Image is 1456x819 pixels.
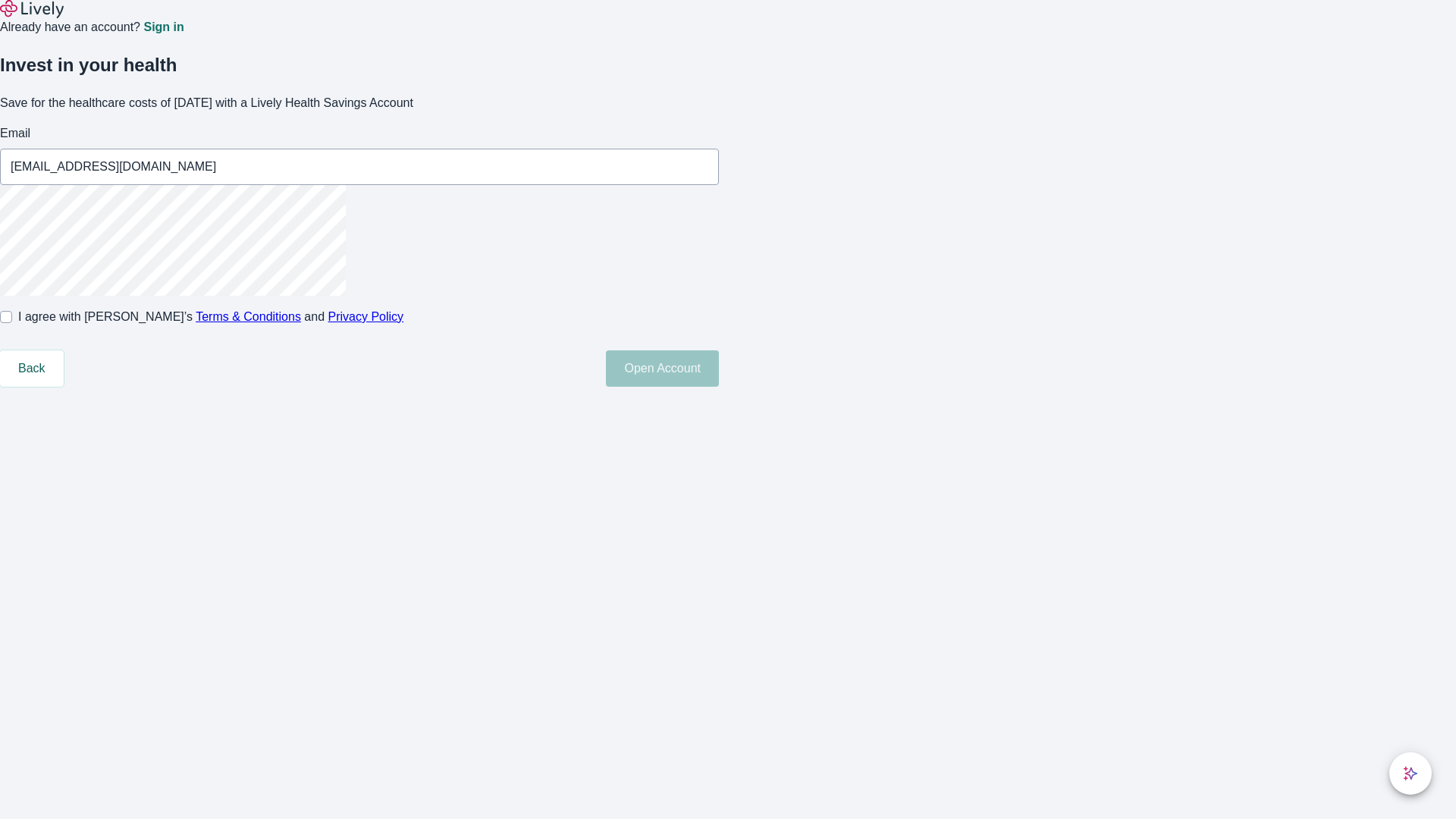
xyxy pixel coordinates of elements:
[18,308,403,326] span: I agree with [PERSON_NAME]’s and
[196,310,301,323] a: Terms & Conditions
[1389,752,1432,795] button: chat
[143,21,184,33] a: Sign in
[328,310,404,323] a: Privacy Policy
[1403,766,1418,781] svg: Lively AI Assistant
